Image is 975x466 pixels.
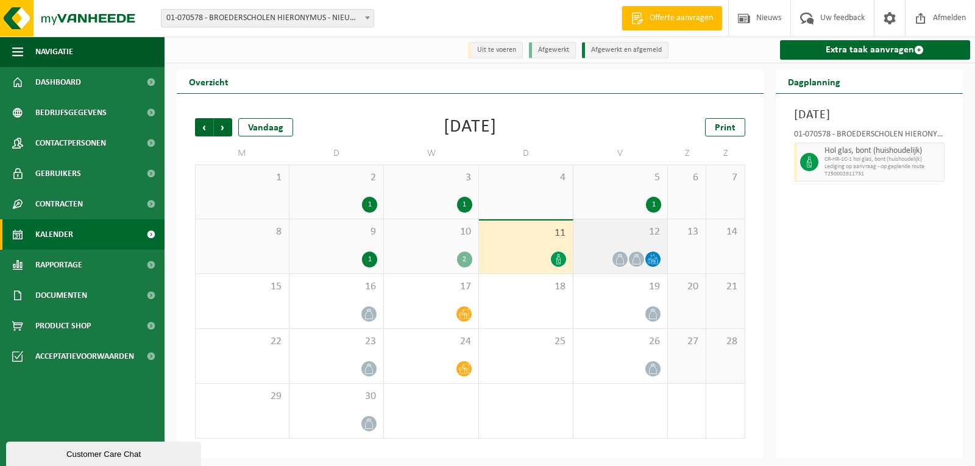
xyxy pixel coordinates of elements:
div: 1 [457,197,472,213]
span: Contracten [35,189,83,219]
span: 15 [202,280,283,294]
span: 18 [485,280,567,294]
td: V [573,143,668,164]
span: Print [715,123,736,133]
span: Kalender [35,219,73,250]
td: W [384,143,478,164]
span: Dashboard [35,67,81,97]
span: 4 [485,171,567,185]
span: 2 [296,171,377,185]
span: 17 [390,280,472,294]
li: Afgewerkt [529,42,576,58]
span: 01-070578 - BROEDERSCHOLEN HIERONYMUS - NIEUWSTRAAT - SINT-NIKLAAS [161,9,374,27]
span: 25 [485,335,567,348]
td: D [289,143,384,164]
span: 27 [674,335,700,348]
span: Acceptatievoorwaarden [35,341,134,372]
td: M [195,143,289,164]
span: 3 [390,171,472,185]
span: Bedrijfsgegevens [35,97,107,128]
span: 6 [674,171,700,185]
span: Lediging op aanvraag - op geplande route [824,163,941,171]
span: Navigatie [35,37,73,67]
span: 8 [202,225,283,239]
span: Hol glas, bont (huishoudelijk) [824,146,941,156]
span: T250002611731 [824,171,941,178]
td: Z [668,143,706,164]
span: 11 [485,227,567,240]
span: 13 [674,225,700,239]
li: Uit te voeren [468,42,523,58]
span: Volgende [214,118,232,136]
span: 20 [674,280,700,294]
span: 14 [712,225,738,239]
div: 1 [362,252,377,267]
div: [DATE] [444,118,497,136]
span: 30 [296,390,377,403]
div: 1 [646,197,661,213]
a: Print [705,118,745,136]
a: Offerte aanvragen [622,6,722,30]
span: 7 [712,171,738,185]
div: 2 [457,252,472,267]
span: 1 [202,171,283,185]
span: 28 [712,335,738,348]
span: 01-070578 - BROEDERSCHOLEN HIERONYMUS - NIEUWSTRAAT - SINT-NIKLAAS [161,10,374,27]
span: 5 [580,171,661,185]
a: Extra taak aanvragen [780,40,971,60]
span: 24 [390,335,472,348]
span: 9 [296,225,377,239]
span: Vorige [195,118,213,136]
span: Documenten [35,280,87,311]
span: 16 [296,280,377,294]
span: 19 [580,280,661,294]
span: 12 [580,225,661,239]
span: CR-HR-1C-1 hol glas, bont (huishoudelijk) [824,156,941,163]
div: Vandaag [238,118,293,136]
span: 26 [580,335,661,348]
span: Rapportage [35,250,82,280]
span: Product Shop [35,311,91,341]
td: D [479,143,573,164]
li: Afgewerkt en afgemeld [582,42,668,58]
h2: Dagplanning [776,69,853,93]
div: 01-070578 - BROEDERSCHOLEN HIERONYMUS - NIEUWSTRAAT - [GEOGRAPHIC_DATA] [794,130,945,143]
span: Gebruikers [35,158,81,189]
h2: Overzicht [177,69,241,93]
iframe: chat widget [6,439,204,466]
div: 1 [362,197,377,213]
span: Offerte aanvragen [647,12,716,24]
td: Z [706,143,745,164]
h3: [DATE] [794,106,945,124]
span: 23 [296,335,377,348]
span: 10 [390,225,472,239]
span: 22 [202,335,283,348]
span: 29 [202,390,283,403]
span: 21 [712,280,738,294]
span: Contactpersonen [35,128,106,158]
